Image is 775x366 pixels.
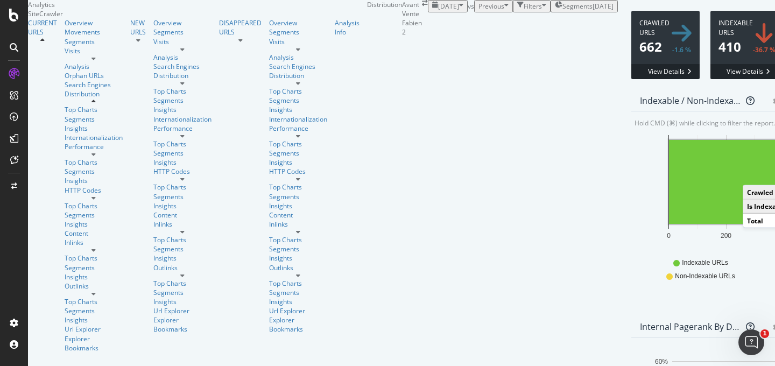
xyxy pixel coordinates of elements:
span: Previous [478,2,504,11]
div: Outlinks [153,263,212,272]
a: Top Charts [153,87,212,96]
div: [DATE] [593,2,614,11]
a: Insights [269,105,327,114]
a: Segments [65,263,123,272]
div: Top Charts [269,235,327,244]
a: Top Charts [153,139,212,149]
a: Insights [65,176,123,185]
a: Inlinks [153,220,212,229]
div: Explorer Bookmarks [65,334,123,353]
div: Distribution [269,71,327,80]
a: HTTP Codes [153,167,212,176]
a: Segments [65,115,123,124]
div: Analysis [65,62,123,71]
a: Visits [65,46,123,55]
div: Segments [269,288,327,297]
a: Segments [269,192,327,201]
a: Insights [153,158,212,167]
div: HTTP Codes [269,167,327,176]
a: Explorer Bookmarks [153,315,212,334]
a: Internationalization [269,115,327,124]
a: Top Charts [65,201,123,210]
div: Inlinks [65,238,123,247]
a: Insights [65,315,123,325]
a: Internationalization [153,115,212,124]
a: Segments [153,27,212,37]
a: Segments [65,37,123,46]
a: Analysis [269,53,327,62]
div: Segments [65,306,123,315]
div: Top Charts [269,87,327,96]
a: Outlinks [65,281,123,291]
text: 0 [667,232,671,240]
iframe: Intercom live chat [738,329,764,355]
div: Segments [65,167,123,176]
a: Segments [269,149,327,158]
a: Top Charts [269,139,327,149]
span: Indexable URLs [682,258,728,268]
a: Content [65,229,123,238]
a: Top Charts [65,254,123,263]
div: Explorer Bookmarks [269,315,327,334]
a: CURRENT URLS [28,18,57,37]
div: Url Explorer [269,306,327,315]
a: Insights [153,297,212,306]
a: NEW URLS [130,18,146,37]
a: Top Charts [153,182,212,192]
div: Performance [269,124,327,133]
a: Overview [65,18,123,27]
a: Insights [269,297,327,306]
span: 1 [760,329,769,338]
a: Search Engines [65,80,111,89]
a: Overview [153,18,212,27]
div: Segments [65,210,123,220]
a: Insights [65,272,123,281]
div: SiteCrawler [28,9,367,18]
a: Top Charts [269,182,327,192]
a: Top Charts [65,158,123,167]
div: Movements [65,27,123,37]
a: Internationalization [65,133,123,142]
a: Overview [269,18,327,27]
div: Top Charts [269,279,327,288]
div: Content [153,210,212,220]
div: Url Explorer [65,325,123,334]
div: Segments [153,192,212,201]
a: Insights [269,201,327,210]
a: Segments [153,244,212,254]
div: Insights [153,105,212,114]
a: Top Charts [153,279,212,288]
a: Top Charts [65,105,123,114]
text: 200 [721,232,731,240]
a: Segments [153,149,212,158]
a: Analysis Info [335,18,360,37]
div: Url Explorer [153,306,212,315]
div: Outlinks [269,263,327,272]
a: Orphan URLs [65,71,123,80]
a: Inlinks [269,220,327,229]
